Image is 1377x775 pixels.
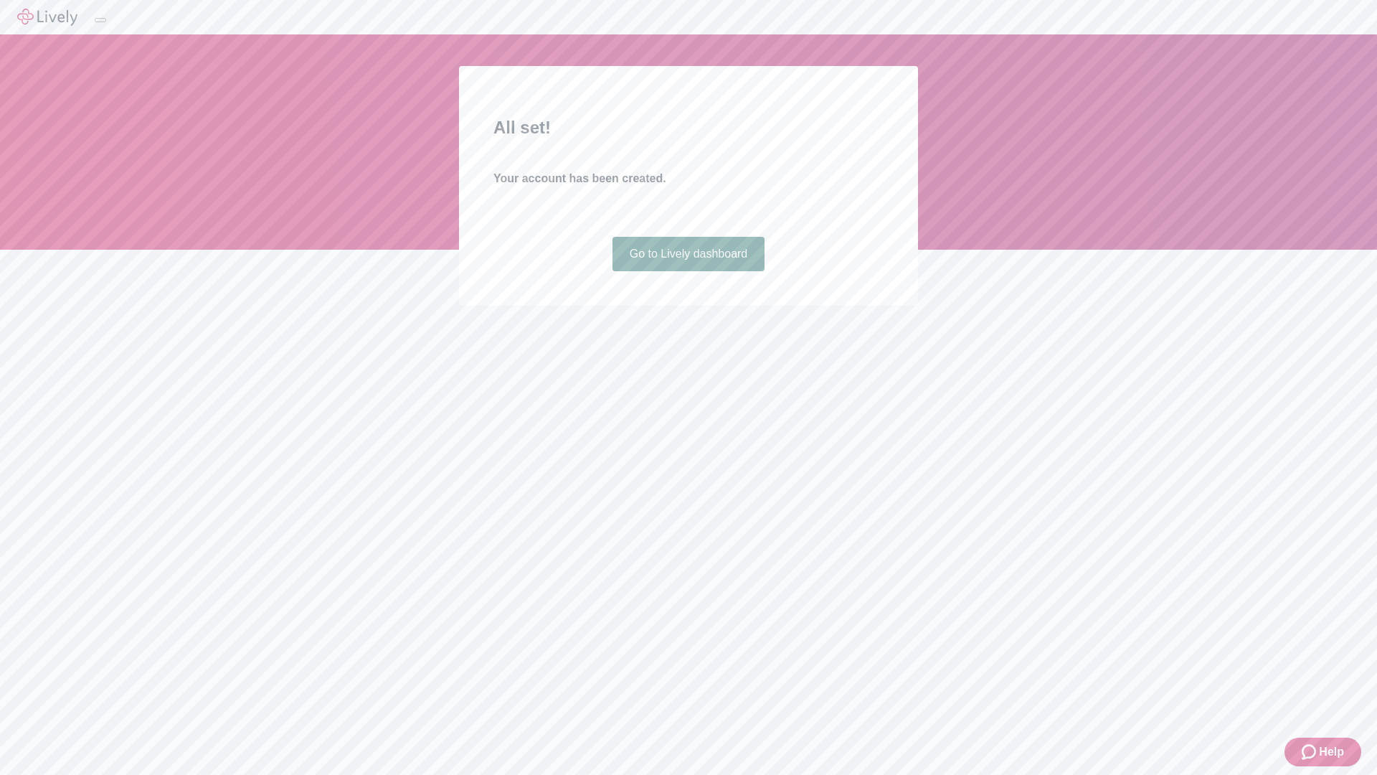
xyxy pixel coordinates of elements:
[1319,743,1344,761] span: Help
[17,9,77,26] img: Lively
[1284,738,1361,766] button: Zendesk support iconHelp
[493,170,884,187] h4: Your account has been created.
[1302,743,1319,761] svg: Zendesk support icon
[612,237,765,271] a: Go to Lively dashboard
[95,18,106,22] button: Log out
[493,115,884,141] h2: All set!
